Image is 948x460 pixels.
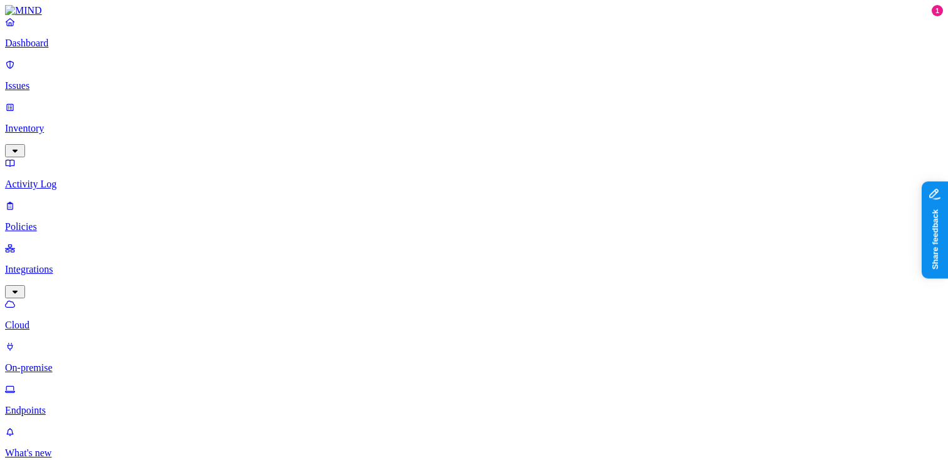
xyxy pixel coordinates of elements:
p: Endpoints [5,405,943,416]
a: Integrations [5,243,943,296]
a: Activity Log [5,157,943,190]
p: Activity Log [5,179,943,190]
p: Cloud [5,320,943,331]
p: Integrations [5,264,943,275]
a: Endpoints [5,384,943,416]
iframe: Marker.io feedback button [922,182,948,279]
a: Cloud [5,298,943,331]
p: On-premise [5,362,943,374]
a: Dashboard [5,16,943,49]
a: Inventory [5,102,943,155]
p: Inventory [5,123,943,134]
a: Policies [5,200,943,233]
a: Issues [5,59,943,91]
p: Dashboard [5,38,943,49]
p: Issues [5,80,943,91]
p: Policies [5,221,943,233]
div: 1 [932,5,943,16]
a: MIND [5,5,943,16]
p: What's new [5,447,943,459]
a: On-premise [5,341,943,374]
img: MIND [5,5,42,16]
a: What's new [5,426,943,459]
